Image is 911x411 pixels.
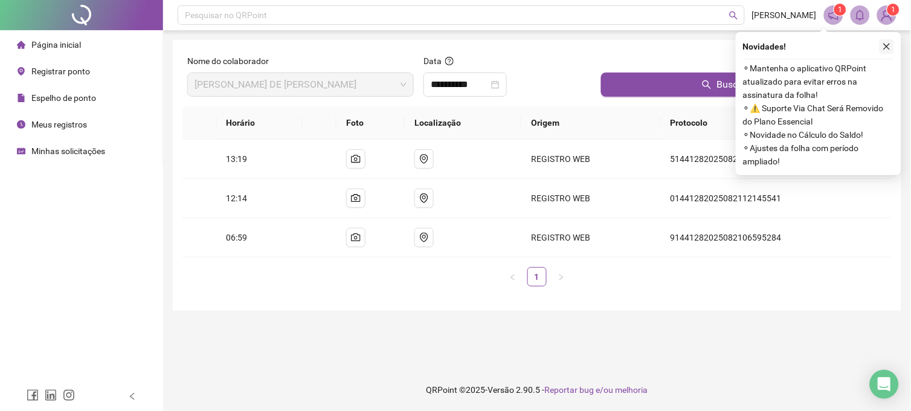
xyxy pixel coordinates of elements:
[187,54,277,68] label: Nome do colaborador
[834,4,846,16] sup: 1
[31,40,81,50] span: Página inicial
[488,385,515,395] span: Versão
[163,369,911,411] footer: QRPoint © 2025 - 2.90.5 -
[743,128,894,141] span: ⚬ Novidade no Cálculo do Saldo!
[31,146,105,156] span: Minhas solicitações
[27,389,39,401] span: facebook
[17,40,25,49] span: home
[855,10,866,21] span: bell
[552,267,571,286] button: right
[128,392,137,401] span: left
[217,106,303,140] th: Horário
[527,267,547,286] li: 1
[521,218,660,257] td: REGISTRO WEB
[521,179,660,218] td: REGISTRO WEB
[17,67,25,76] span: environment
[31,93,96,103] span: Espelho de ponto
[336,106,405,140] th: Foto
[839,5,843,14] span: 1
[528,268,546,286] a: 1
[521,106,660,140] th: Origem
[419,154,429,164] span: environment
[545,385,648,395] span: Reportar bug e/ou melhoria
[743,141,894,168] span: ⚬ Ajustes da folha com período ampliado!
[743,62,894,102] span: ⚬ Mantenha o aplicativo QRPoint atualizado para evitar erros na assinatura da folha!
[660,106,892,140] th: Protocolo
[558,274,565,281] span: right
[31,66,90,76] span: Registrar ponto
[195,73,407,96] span: MOISES SILVA DE OLIVEIRA LEAL
[892,5,896,14] span: 1
[521,140,660,179] td: REGISTRO WEB
[702,80,712,89] span: search
[445,57,454,65] span: question-circle
[660,218,892,257] td: 91441282025082106595284
[227,233,248,242] span: 06:59
[227,193,248,203] span: 12:14
[17,147,25,155] span: schedule
[743,102,894,128] span: ⚬ ⚠️ Suporte Via Chat Será Removido do Plano Essencial
[716,77,785,92] span: Buscar registros
[423,56,442,66] span: Data
[503,267,523,286] li: Página anterior
[743,40,787,53] span: Novidades !
[503,267,523,286] button: left
[552,267,571,286] li: Próxima página
[419,193,429,203] span: environment
[601,73,887,97] button: Buscar registros
[351,154,361,164] span: camera
[227,154,248,164] span: 13:19
[729,11,738,20] span: search
[887,4,900,16] sup: Atualize o seu contato no menu Meus Dados
[509,274,517,281] span: left
[31,120,87,129] span: Meus registros
[878,6,896,24] img: 83526
[17,120,25,129] span: clock-circle
[752,8,817,22] span: [PERSON_NAME]
[883,42,891,51] span: close
[63,389,75,401] span: instagram
[351,233,361,242] span: camera
[660,140,892,179] td: 51441282025082113194324
[45,389,57,401] span: linkedin
[17,94,25,102] span: file
[870,370,899,399] div: Open Intercom Messenger
[405,106,521,140] th: Localização
[660,179,892,218] td: 01441282025082112145541
[419,233,429,242] span: environment
[351,193,361,203] span: camera
[828,10,839,21] span: notification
